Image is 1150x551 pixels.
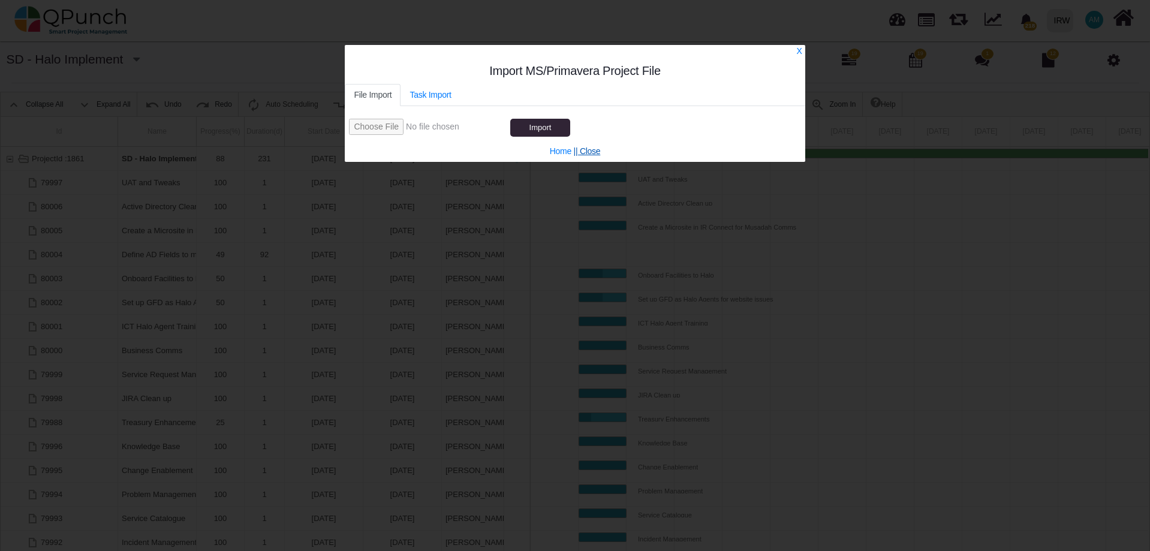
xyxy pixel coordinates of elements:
[345,84,401,106] a: File Import
[401,84,460,106] a: Task Import
[510,119,570,137] button: Import
[574,146,601,156] a: || Close
[550,146,571,156] a: Home
[529,123,552,132] span: Import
